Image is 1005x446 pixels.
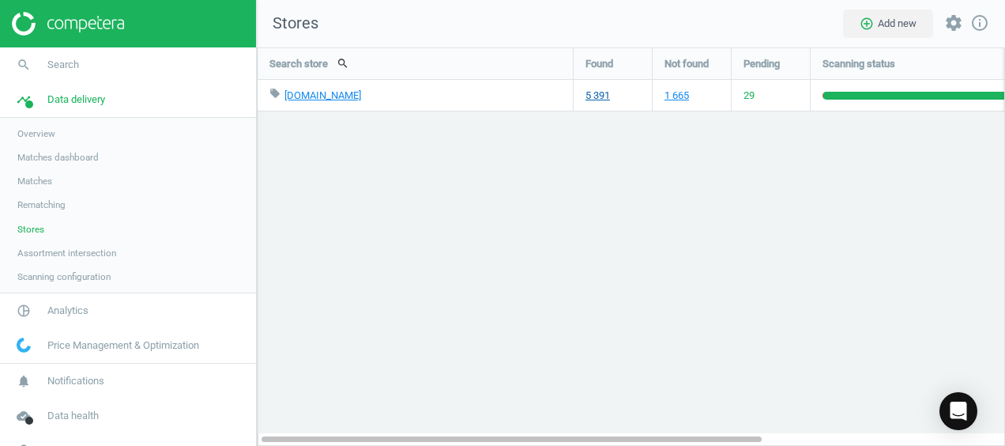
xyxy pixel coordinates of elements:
[47,93,105,107] span: Data delivery
[47,338,199,353] span: Price Management & Optimization
[17,223,44,236] span: Stores
[258,48,573,79] div: Search store
[970,13,989,32] i: info_outline
[9,85,39,115] i: timeline
[47,374,104,388] span: Notifications
[47,409,99,423] span: Data health
[17,175,52,187] span: Matches
[17,247,116,259] span: Assortment intersection
[269,88,280,99] i: local_offer
[743,57,780,71] span: Pending
[664,57,709,71] span: Not found
[9,296,39,326] i: pie_chart_outlined
[970,13,989,34] a: info_outline
[328,50,358,77] button: search
[585,57,613,71] span: Found
[47,58,79,72] span: Search
[17,198,66,211] span: Rematching
[822,57,895,71] span: Scanning status
[12,12,124,36] img: ajHJNr6hYgQAAAAASUVORK5CYII=
[860,17,874,31] i: add_circle_outline
[9,50,39,80] i: search
[257,13,318,35] span: Stores
[944,13,963,32] i: settings
[843,9,933,38] button: add_circle_outlineAdd new
[17,270,111,283] span: Scanning configuration
[664,89,689,103] a: 1 665
[939,392,977,430] div: Open Intercom Messenger
[937,6,970,40] button: settings
[9,401,39,431] i: cloud_done
[47,304,88,318] span: Analytics
[585,89,610,103] a: 5 391
[284,89,361,101] a: [DOMAIN_NAME]
[17,338,31,353] img: wGWNvw8QSZomAAAAABJRU5ErkJggg==
[9,366,39,396] i: notifications
[17,127,55,140] span: Overview
[743,89,755,103] span: 29
[17,151,99,164] span: Matches dashboard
